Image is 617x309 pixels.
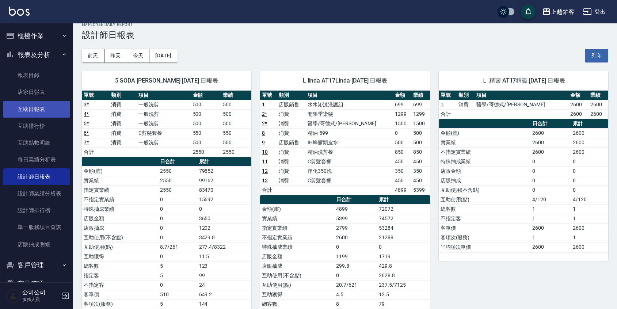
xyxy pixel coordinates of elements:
[277,128,306,138] td: 消費
[334,271,377,280] td: 0
[551,7,574,16] div: 上越鉑客
[91,77,243,84] span: 5 SODA [PERSON_NAME] [DATE] 日報表
[262,178,268,183] a: 13
[197,252,252,261] td: 11.5
[158,261,197,271] td: 5
[306,100,393,109] td: 水水沁涼洗護組
[377,271,430,280] td: 2628.8
[411,147,430,157] td: 850
[197,176,252,185] td: 99162
[3,151,70,168] a: 每日業績分析表
[82,176,158,185] td: 實業績
[82,214,158,223] td: 店販金額
[530,204,571,214] td: 1
[158,223,197,233] td: 0
[260,290,334,299] td: 互助獲得
[393,91,411,100] th: 金額
[411,166,430,176] td: 350
[158,214,197,223] td: 0
[530,128,571,138] td: 2600
[137,119,191,128] td: 一般洗剪
[221,128,251,138] td: 550
[439,157,530,166] td: 特殊抽成業績
[580,5,608,19] button: 登出
[197,261,252,271] td: 123
[439,204,530,214] td: 總客數
[197,299,252,309] td: 144
[260,299,334,309] td: 總客數
[530,195,571,204] td: 4/120
[197,214,252,223] td: 3650
[3,236,70,253] a: 店販抽成明細
[221,91,251,100] th: 業績
[439,91,608,119] table: a dense table
[158,176,197,185] td: 2550
[568,109,588,119] td: 2600
[539,4,577,19] button: 上越鉑客
[3,101,70,118] a: 互助日報表
[334,280,377,290] td: 20.7/621
[82,22,608,27] h2: Employee Daily Report
[158,252,197,261] td: 0
[3,185,70,202] a: 設計師業績分析表
[530,242,571,252] td: 2600
[6,289,20,303] img: Person
[393,109,411,119] td: 1299
[377,214,430,223] td: 74572
[197,233,252,242] td: 3429.8
[191,147,221,157] td: 2550
[82,242,158,252] td: 互助使用(點)
[82,195,158,204] td: 不指定實業績
[277,176,306,185] td: 消費
[197,223,252,233] td: 1202
[439,166,530,176] td: 店販金額
[439,91,457,100] th: 單號
[82,233,158,242] td: 互助使用(不含點)
[3,67,70,84] a: 報表目錄
[439,233,530,242] td: 客項次(服務)
[191,100,221,109] td: 500
[306,157,393,166] td: C剪髮套餐
[411,91,430,100] th: 業績
[262,149,268,155] a: 10
[82,204,158,214] td: 特殊抽成業績
[334,223,377,233] td: 2799
[277,100,306,109] td: 店販銷售
[277,157,306,166] td: 消費
[127,49,150,62] button: 今天
[262,102,265,107] a: 1
[262,140,265,145] a: 9
[334,299,377,309] td: 8
[109,119,137,128] td: 消費
[277,109,306,119] td: 消費
[439,128,530,138] td: 金額(虛)
[571,185,608,195] td: 0
[82,290,158,299] td: 客單價
[137,100,191,109] td: 一般洗剪
[3,26,70,45] button: 櫃檯作業
[568,91,588,100] th: 金額
[158,166,197,176] td: 2550
[530,119,571,129] th: 日合計
[191,109,221,119] td: 500
[9,7,30,16] img: Logo
[277,147,306,157] td: 消費
[260,185,277,195] td: 合計
[377,223,430,233] td: 53284
[585,49,608,62] button: 列印
[149,49,177,62] button: [DATE]
[82,299,158,309] td: 客項次(服務)
[530,233,571,242] td: 1
[571,233,608,242] td: 1
[521,4,536,19] button: save
[82,166,158,176] td: 金額(虛)
[439,109,457,119] td: 合計
[197,195,252,204] td: 15692
[3,134,70,151] a: 互助點數明細
[158,157,197,167] th: 日合計
[334,214,377,223] td: 5399
[571,204,608,214] td: 1
[411,157,430,166] td: 450
[306,119,393,128] td: 醫學/哥德式/[PERSON_NAME]
[411,119,430,128] td: 1500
